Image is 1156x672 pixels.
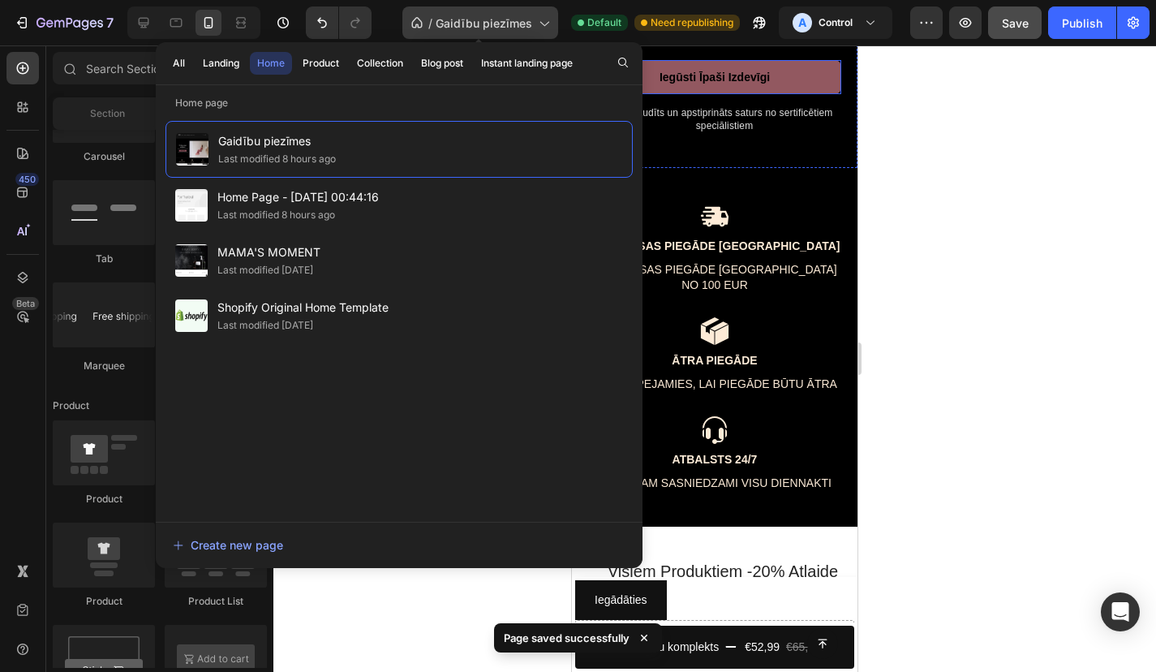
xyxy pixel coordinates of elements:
[218,131,336,151] span: Gaidību piezīmes
[6,6,121,39] button: 7
[53,398,89,413] span: Product
[90,106,125,121] span: Section
[250,52,292,75] button: Home
[651,15,733,30] span: Need republishing
[474,52,580,75] button: Instant landing page
[217,262,313,278] div: Last modified [DATE]
[481,56,573,71] div: Instant landing page
[15,173,39,186] div: 450
[257,56,285,71] div: Home
[173,536,283,554] div: Create new page
[12,297,39,310] div: Beta
[988,6,1042,39] button: Save
[53,149,155,164] div: Carousel
[306,6,372,39] div: Undo/Redo
[798,15,806,31] p: A
[53,594,155,609] div: Product
[572,45,857,672] iframe: Design area
[53,359,155,373] div: Marquee
[217,317,313,334] div: Last modified [DATE]
[53,252,155,266] div: Tab
[428,15,432,32] span: /
[357,56,403,71] div: Collection
[1002,16,1029,30] span: Save
[217,207,335,223] div: Last modified 8 hours ago
[436,15,532,32] span: Gaidību piezīmes
[504,630,630,646] p: Page saved successfully
[217,243,320,262] span: MAMA'S MOMENT
[350,52,410,75] button: Collection
[165,594,267,609] div: Product List
[1048,6,1116,39] button: Publish
[587,15,621,30] span: Default
[53,492,155,506] div: Product
[1062,15,1102,32] div: Publish
[779,6,892,39] button: AControl
[218,151,336,167] div: Last modified 8 hours ago
[1101,592,1140,631] div: Open Intercom Messenger
[217,187,379,207] span: Home Page - [DATE] 00:44:16
[172,529,626,562] button: Create new page
[303,56,339,71] div: Product
[217,298,389,317] span: Shopify Original Home Template
[414,52,471,75] button: Blog post
[421,56,463,71] div: Blog post
[295,52,346,75] button: Product
[156,95,642,111] p: Home page
[819,15,853,31] h3: Control
[106,13,114,32] p: 7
